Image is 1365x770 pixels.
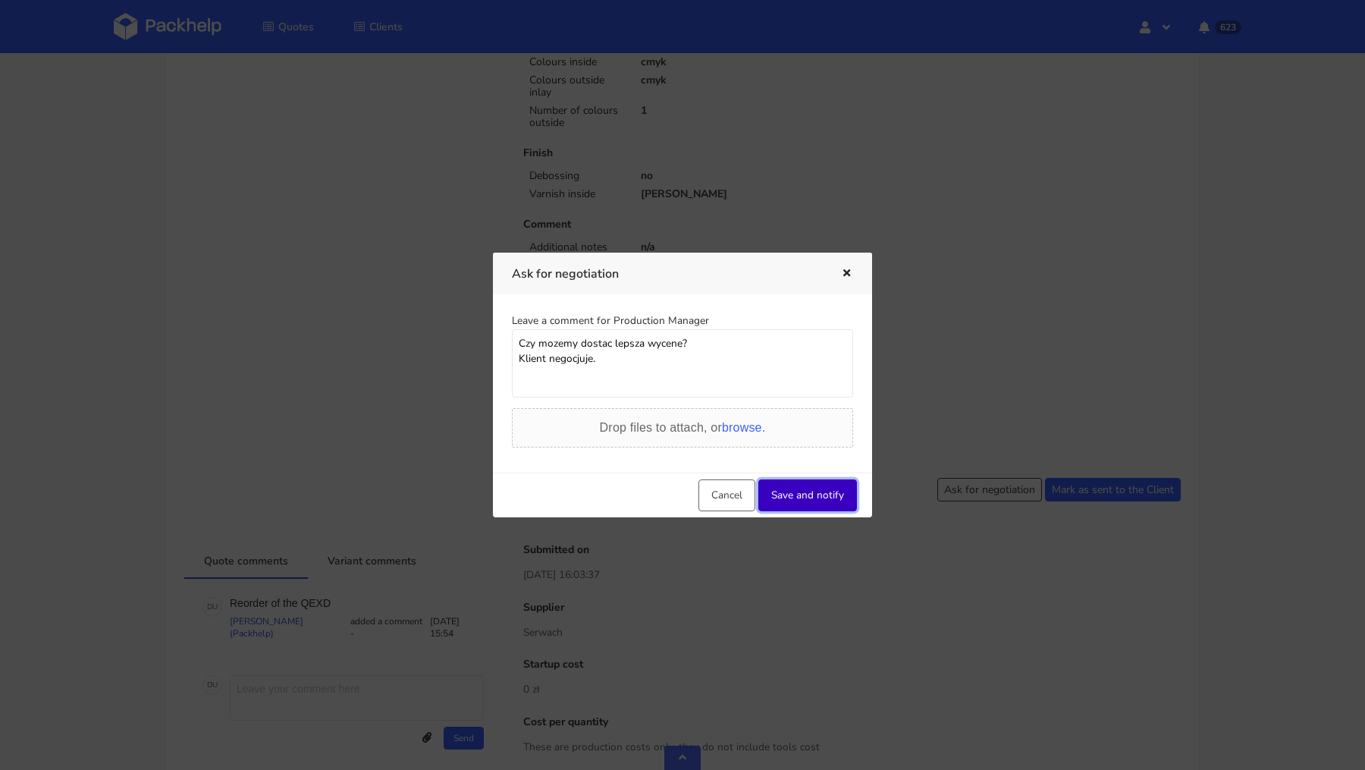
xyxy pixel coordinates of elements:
button: Cancel [698,479,755,511]
div: Leave a comment for Production Manager [512,313,853,328]
button: Save and notify [758,479,857,511]
h3: Ask for negotiation [512,263,818,284]
span: Drop files to attach, or [600,421,766,434]
span: browse. [722,421,765,434]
